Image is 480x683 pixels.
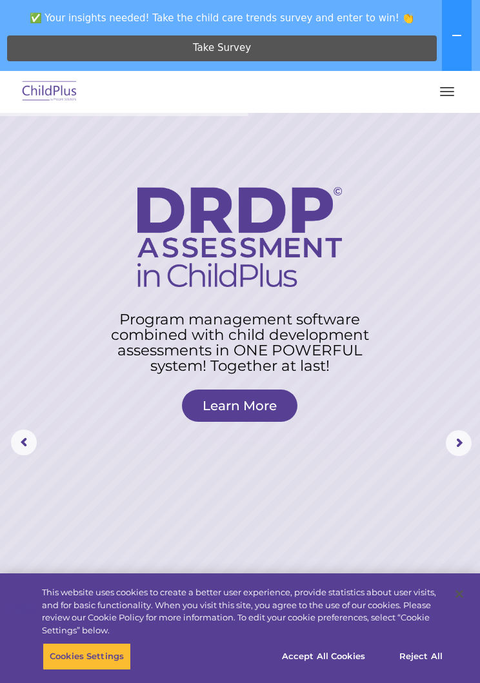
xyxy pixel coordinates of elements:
a: Learn More [182,390,297,422]
span: Phone number [206,128,261,137]
button: Cookies Settings [43,643,131,670]
span: Take Survey [193,37,251,59]
button: Accept All Cookies [275,643,372,670]
rs-layer: Program management software combined with child development assessments in ONE POWERFUL system! T... [96,312,384,373]
span: ✅ Your insights needed! Take the child care trends survey and enter to win! 👏 [5,5,439,30]
img: ChildPlus by Procare Solutions [19,77,80,107]
button: Close [445,580,474,608]
img: DRDP Assessment in ChildPlus [137,187,342,287]
div: This website uses cookies to create a better user experience, provide statistics about user visit... [42,586,446,637]
span: Last name [206,75,246,84]
a: Take Survey [7,35,437,61]
button: Reject All [381,643,461,670]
